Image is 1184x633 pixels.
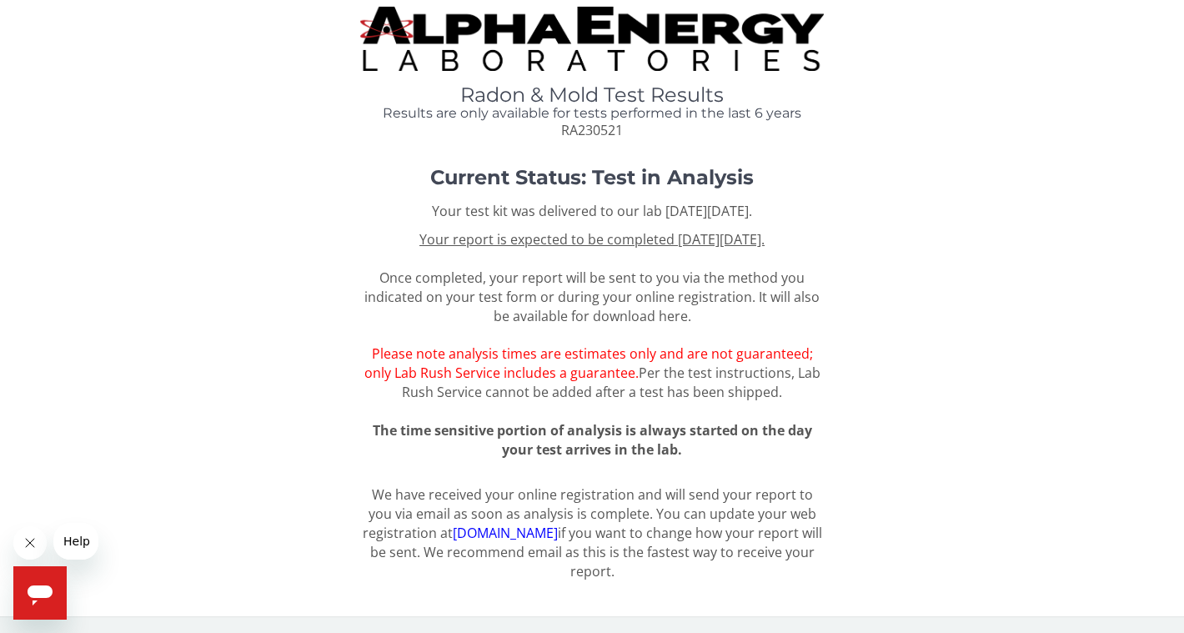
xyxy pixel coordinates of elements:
u: Your report is expected to be completed [DATE][DATE]. [419,230,765,249]
iframe: Message from company [53,523,98,560]
span: RA230521 [561,121,623,139]
span: The time sensitive portion of analysis is always started on the day your test arrives in the lab. [373,421,812,459]
span: Please note analysis times are estimates only and are not guaranteed; only Lab Rush Service inclu... [364,344,813,382]
p: Your test kit was delivered to our lab [DATE][DATE]. [360,202,824,221]
span: Per the test instructions, Lab Rush Service cannot be added after a test has been shipped. [402,364,820,401]
iframe: Close message [13,526,47,560]
strong: Current Status: Test in Analysis [430,165,754,189]
span: Once completed, your report will be sent to you via the method you indicated on your test form or... [364,230,820,401]
h4: Results are only available for tests performed in the last 6 years [360,106,824,121]
iframe: Button to launch messaging window [13,566,67,620]
a: [DOMAIN_NAME] [453,524,558,542]
p: We have received your online registration and will send your report to you via email as soon as a... [360,485,824,580]
img: TightCrop.jpg [360,7,824,71]
h1: Radon & Mold Test Results [360,84,824,106]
